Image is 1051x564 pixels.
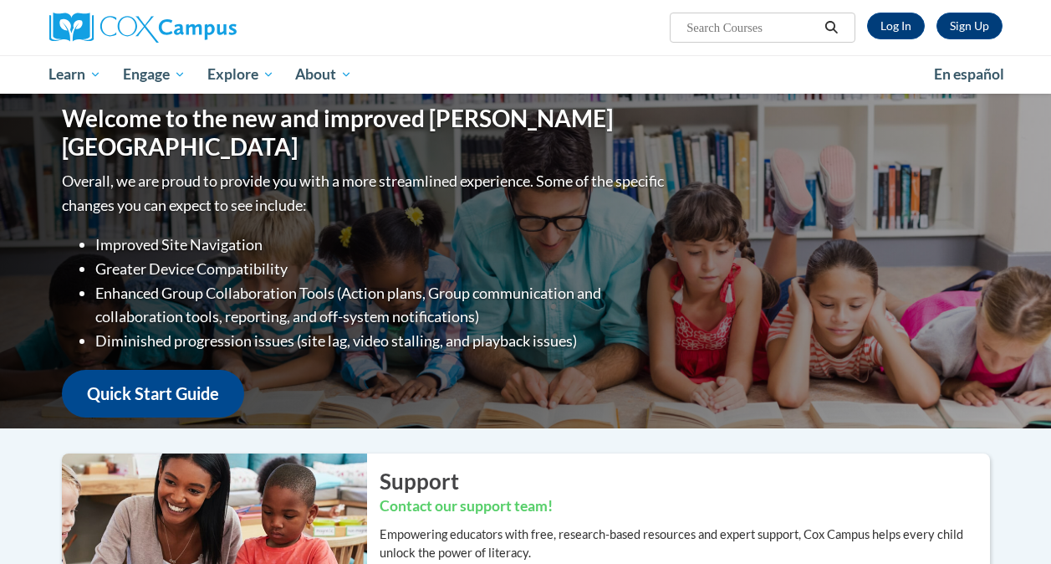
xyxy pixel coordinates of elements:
div: Main menu [37,55,1015,94]
a: Register [936,13,1003,39]
button: Search [819,18,844,38]
p: Empowering educators with free, research-based resources and expert support, Cox Campus helps eve... [380,526,990,562]
li: Improved Site Navigation [95,233,668,257]
input: Search Courses [685,18,819,38]
li: Enhanced Group Collaboration Tools (Action plans, Group communication and collaboration tools, re... [95,281,668,330]
a: En español [923,57,1015,92]
img: Cox Campus [49,13,237,43]
h2: Support [380,466,990,496]
h1: Welcome to the new and improved [PERSON_NAME][GEOGRAPHIC_DATA] [62,105,668,161]
a: About [284,55,363,94]
p: Overall, we are proud to provide you with a more streamlined experience. Some of the specific cha... [62,169,668,218]
span: En español [934,65,1004,83]
h3: Contact our support team! [380,496,990,517]
span: Engage [123,64,186,85]
li: Diminished progression issues (site lag, video stalling, and playback issues) [95,329,668,353]
li: Greater Device Compatibility [95,257,668,281]
a: Explore [196,55,285,94]
a: Engage [112,55,196,94]
span: About [295,64,352,85]
a: Cox Campus [49,13,350,43]
a: Quick Start Guide [62,370,244,418]
a: Log In [867,13,925,39]
span: Explore [207,64,274,85]
a: Learn [38,55,113,94]
span: Learn [48,64,101,85]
